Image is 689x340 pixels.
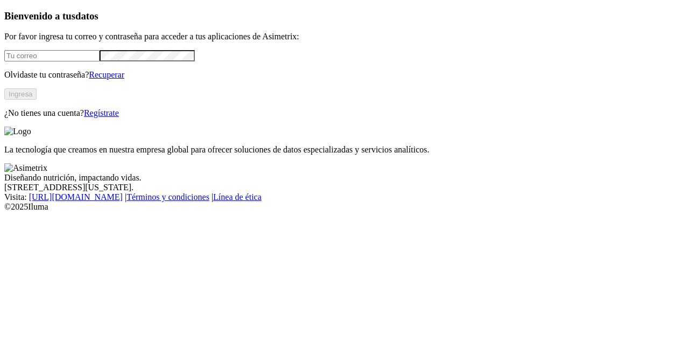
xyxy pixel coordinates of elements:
[213,192,262,202] a: Línea de ética
[4,70,685,80] p: Olvidaste tu contraseña?
[126,192,209,202] a: Términos y condiciones
[75,10,99,22] span: datos
[4,50,100,61] input: Tu correo
[89,70,124,79] a: Recuperar
[4,202,685,212] div: © 2025 Iluma
[4,145,685,155] p: La tecnología que creamos en nuestra empresa global para ofrecer soluciones de datos especializad...
[4,108,685,118] p: ¿No tienes una cuenta?
[4,192,685,202] div: Visita : | |
[4,183,685,192] div: [STREET_ADDRESS][US_STATE].
[4,10,685,22] h3: Bienvenido a tus
[29,192,123,202] a: [URL][DOMAIN_NAME]
[4,173,685,183] div: Diseñando nutrición, impactando vidas.
[4,127,31,136] img: Logo
[4,32,685,41] p: Por favor ingresa tu correo y contraseña para acceder a tus aplicaciones de Asimetrix:
[84,108,119,117] a: Regístrate
[4,88,37,100] button: Ingresa
[4,163,47,173] img: Asimetrix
